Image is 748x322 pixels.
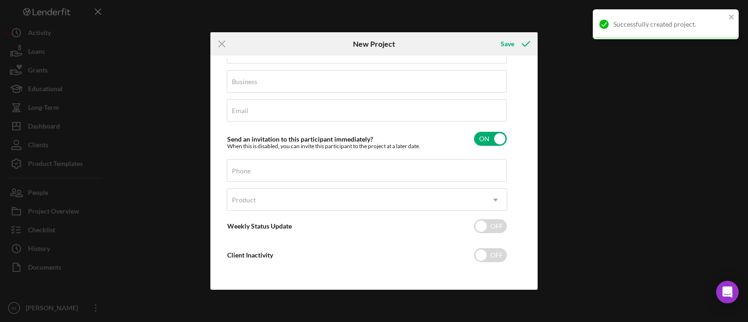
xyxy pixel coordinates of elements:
label: Business [232,78,257,86]
button: close [728,13,735,22]
h6: New Project [353,40,395,48]
button: Save [491,35,538,53]
div: Save [501,35,514,53]
label: Weekly Status Update [227,222,292,230]
label: Client Inactivity [227,251,273,259]
label: Email [232,107,248,114]
div: Product [232,196,256,204]
label: Phone [232,167,251,175]
div: When this is disabled, you can invite this participant to the project at a later date. [227,143,420,150]
label: Send an invitation to this participant immediately? [227,135,373,143]
div: Open Intercom Messenger [716,281,739,303]
div: Successfully created project. [613,21,726,28]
